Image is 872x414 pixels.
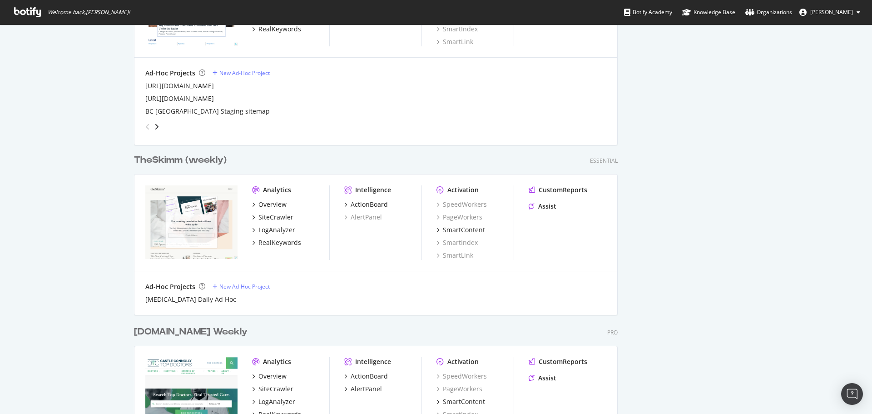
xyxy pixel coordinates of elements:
a: Overview [252,372,287,381]
a: [DOMAIN_NAME] Weekly [134,325,251,339]
div: ActionBoard [351,200,388,209]
div: CustomReports [539,357,587,366]
a: CustomReports [529,357,587,366]
div: New Ad-Hoc Project [219,69,270,77]
button: [PERSON_NAME] [792,5,867,20]
div: SiteCrawler [258,213,293,222]
a: SmartIndex [436,25,478,34]
a: SiteCrawler [252,384,293,394]
a: SmartLink [436,251,473,260]
a: SmartContent [436,397,485,406]
div: Activation [447,357,479,366]
a: RealKeywords [252,238,301,247]
div: Botify Academy [624,8,672,17]
a: New Ad-Hoc Project [213,69,270,77]
div: Intelligence [355,357,391,366]
div: CustomReports [539,185,587,195]
div: [DOMAIN_NAME] Weekly [134,325,248,339]
div: SiteCrawler [258,384,293,394]
a: Overview [252,200,287,209]
div: AlertPanel [351,384,382,394]
div: ActionBoard [351,372,388,381]
div: LogAnalyzer [258,225,295,234]
a: LogAnalyzer [252,225,295,234]
a: ActionBoard [344,200,388,209]
div: Assist [538,374,556,383]
div: Pro [607,329,618,336]
a: SmartIndex [436,238,478,247]
div: Open Intercom Messenger [841,383,863,405]
a: SpeedWorkers [436,200,487,209]
span: Bill Elward [810,8,853,16]
div: Analytics [263,185,291,195]
a: SpeedWorkers [436,372,487,381]
a: PageWorkers [436,384,482,394]
div: RealKeywords [258,25,301,34]
img: diabetesdaily.com [145,185,238,259]
a: New Ad-Hoc Project [213,283,270,290]
div: Analytics [263,357,291,366]
div: Essential [590,157,618,165]
div: SmartContent [443,225,485,234]
a: SmartLink [436,37,473,46]
div: Organizations [745,8,792,17]
div: angle-left [142,120,154,134]
span: Welcome back, [PERSON_NAME] ! [48,9,130,16]
a: BC [GEOGRAPHIC_DATA] Staging sitemap [145,107,270,116]
div: Ad-Hoc Projects [145,282,195,291]
a: Assist [529,374,556,383]
div: RealKeywords [258,238,301,247]
a: PageWorkers [436,213,482,222]
div: Assist [538,202,556,211]
div: Activation [447,185,479,195]
div: angle-right [154,122,160,131]
div: SmartContent [443,397,485,406]
a: [URL][DOMAIN_NAME] [145,94,214,103]
a: AlertPanel [344,384,382,394]
a: Assist [529,202,556,211]
div: Knowledge Base [682,8,735,17]
div: LogAnalyzer [258,397,295,406]
a: AlertPanel [344,213,382,222]
a: [MEDICAL_DATA] Daily Ad Hoc [145,295,236,304]
a: SiteCrawler [252,213,293,222]
div: Overview [258,200,287,209]
div: Ad-Hoc Projects [145,69,195,78]
a: TheSkimm (weekly) [134,154,230,167]
div: TheSkimm (weekly) [134,154,227,167]
div: Overview [258,372,287,381]
a: LogAnalyzer [252,397,295,406]
a: SmartContent [436,225,485,234]
a: RealKeywords [252,25,301,34]
a: CustomReports [529,185,587,195]
div: Intelligence [355,185,391,195]
a: [URL][DOMAIN_NAME] [145,81,214,90]
div: New Ad-Hoc Project [219,283,270,290]
a: ActionBoard [344,372,388,381]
